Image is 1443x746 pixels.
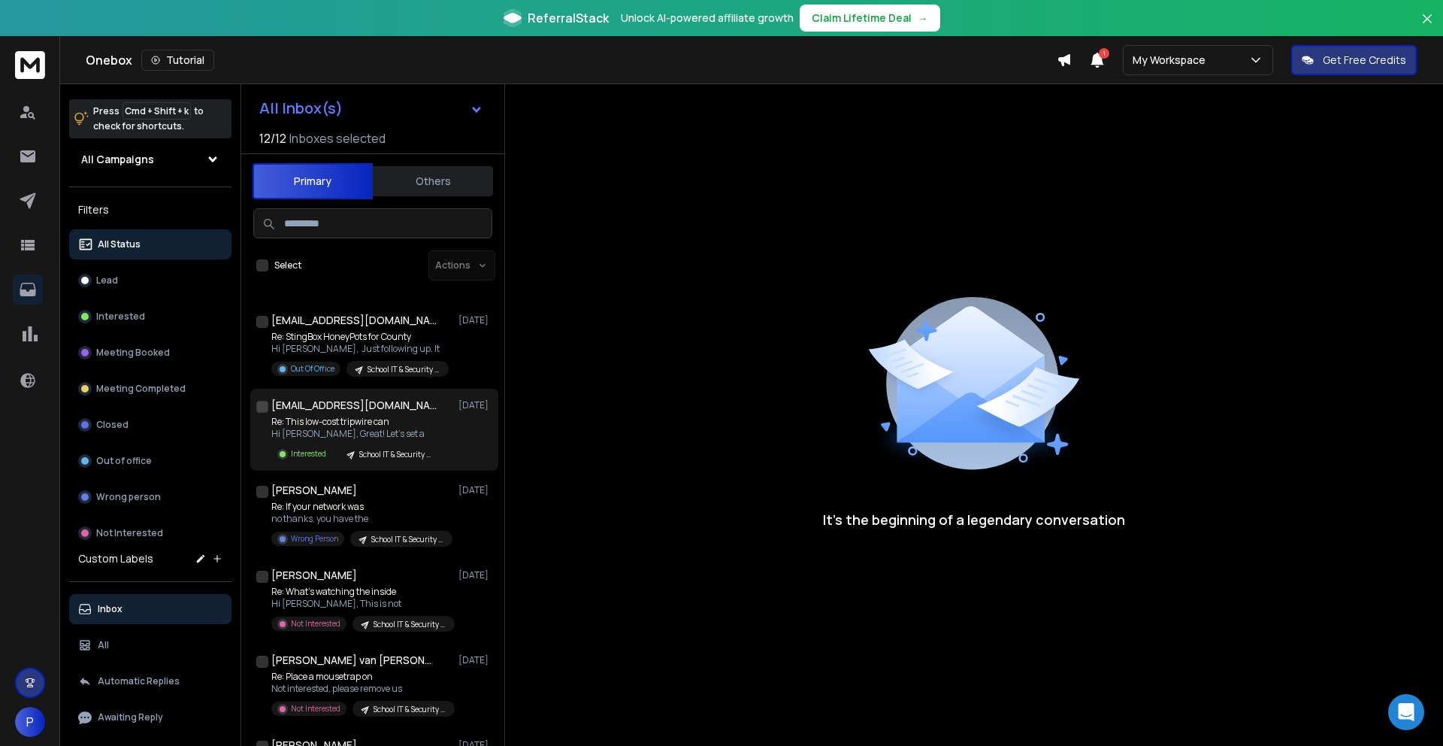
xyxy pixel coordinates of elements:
p: School IT & Security Campaign [DATE] [368,364,440,375]
p: Hi [PERSON_NAME], This is not [271,598,452,610]
button: Meeting Booked [69,338,231,368]
p: Not interested, please remove us [271,683,452,695]
p: [DATE] [458,399,492,411]
p: My Workspace [1133,53,1212,68]
p: It’s the beginning of a legendary conversation [823,509,1125,530]
p: Re: What’s watching the inside [271,586,452,598]
button: All Campaigns [69,144,231,174]
h1: [EMAIL_ADDRESS][DOMAIN_NAME] [271,313,437,328]
button: Meeting Completed [69,374,231,404]
p: [DATE] [458,569,492,581]
p: All [98,639,109,651]
p: Re: If your network was [271,501,452,513]
button: All Status [69,229,231,259]
p: Get Free Credits [1323,53,1406,68]
p: School IT & Security Campaign [DATE] [374,619,446,630]
button: Automatic Replies [69,666,231,696]
p: School IT & Security Campaign [DATE] [374,704,446,715]
button: Not Interested [69,518,231,548]
p: Re: StingBox HoneyPots for County [271,331,449,343]
h1: [PERSON_NAME] van [PERSON_NAME] [271,653,437,668]
p: [DATE] [458,484,492,496]
span: 1 [1099,48,1109,59]
p: Wrong Person [291,533,338,544]
button: Closed [69,410,231,440]
div: Onebox [86,50,1057,71]
p: Closed [96,419,129,431]
p: Press to check for shortcuts. [93,104,204,134]
h1: All Campaigns [81,152,154,167]
p: [DATE] [458,654,492,666]
button: P [15,707,45,737]
span: ReferralStack [528,9,609,27]
span: 12 / 12 [259,129,286,147]
h1: [PERSON_NAME] [271,483,357,498]
button: Others [373,165,493,198]
span: Cmd + Shift + k [123,102,191,120]
button: Get Free Credits [1291,45,1417,75]
p: Out Of Office [291,363,334,375]
h3: Inboxes selected [289,129,386,147]
button: Out of office [69,446,231,476]
p: Interested [291,448,326,459]
p: Hi [PERSON_NAME], Just following up. It [271,343,449,355]
p: [DATE] [458,314,492,326]
h1: [PERSON_NAME] [271,568,357,583]
h3: Custom Labels [78,551,153,566]
p: Unlock AI-powered affiliate growth [621,11,794,26]
p: Automatic Replies [98,675,180,687]
p: Wrong person [96,491,161,503]
p: Out of office [96,455,152,467]
button: Primary [253,163,373,199]
button: All Inbox(s) [247,93,495,123]
h3: Filters [69,199,231,220]
span: → [918,11,928,26]
p: Awaiting Reply [98,711,163,723]
button: Lead [69,265,231,296]
p: Inbox [98,603,123,615]
button: Wrong person [69,482,231,512]
p: Meeting Booked [96,347,170,359]
button: Tutorial [141,50,214,71]
label: Select [274,259,301,271]
p: School IT & Security Campaign [DATE] [371,534,443,545]
h1: [EMAIL_ADDRESS][DOMAIN_NAME] [271,398,437,413]
button: Inbox [69,594,231,624]
button: Close banner [1417,9,1437,45]
p: Hi [PERSON_NAME], Great! Let's set a [271,428,440,440]
button: Awaiting Reply [69,702,231,732]
p: Re: Place a mousetrap on [271,671,452,683]
button: Interested [69,302,231,332]
p: no thanks. you have the [271,513,452,525]
p: All Status [98,238,141,250]
p: Not Interested [291,703,340,714]
p: Lead [96,274,118,287]
p: Not Interested [96,527,163,539]
div: Open Intercom Messenger [1388,694,1424,730]
p: Meeting Completed [96,383,186,395]
button: All [69,630,231,660]
p: School IT & Security Campaign [DATE] [359,449,431,460]
button: Claim Lifetime Deal→ [800,5,940,32]
p: Interested [96,311,145,323]
h1: All Inbox(s) [259,101,343,116]
p: Not Interested [291,618,340,629]
p: Re: This low-cost tripwire can [271,416,440,428]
